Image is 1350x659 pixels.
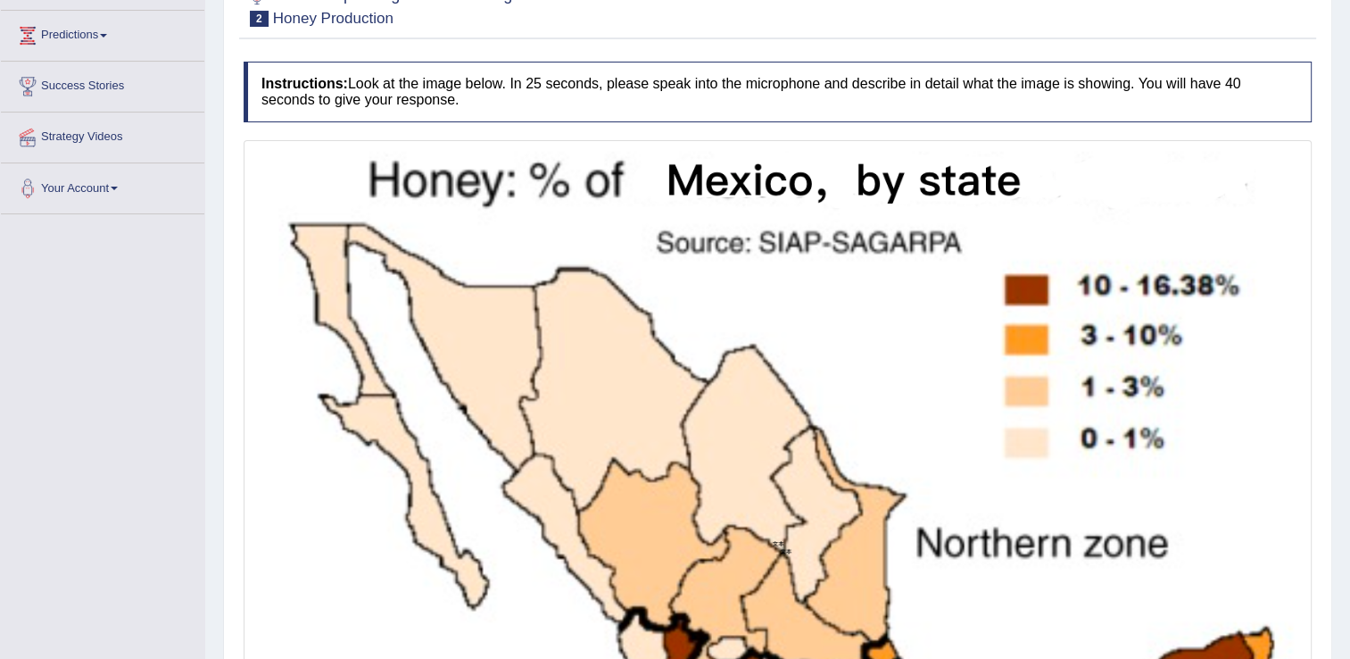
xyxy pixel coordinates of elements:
span: 2 [250,11,269,27]
a: Success Stories [1,62,204,106]
h4: Look at the image below. In 25 seconds, please speak into the microphone and describe in detail w... [244,62,1312,121]
a: Your Account [1,163,204,208]
a: Predictions [1,11,204,55]
small: Honey Production [273,10,393,27]
a: Strategy Videos [1,113,204,157]
b: Instructions: [261,76,348,91]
